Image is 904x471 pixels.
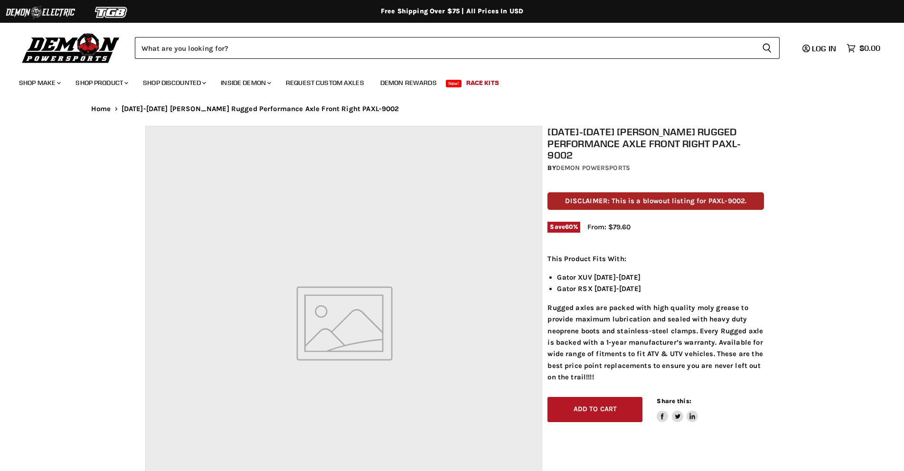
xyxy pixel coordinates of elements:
nav: Breadcrumbs [72,105,832,113]
a: Request Custom Axles [279,73,371,93]
a: Demon Powersports [556,164,630,172]
span: Log in [812,44,836,53]
a: Shop Make [12,73,66,93]
span: 60 [565,223,573,230]
a: Inside Demon [214,73,277,93]
button: Search [754,37,780,59]
div: Free Shipping Over $75 | All Prices In USD [72,7,832,16]
a: $0.00 [842,41,885,55]
span: From: $79.60 [587,223,631,231]
p: This Product Fits With: [547,253,764,264]
a: Race Kits [459,73,506,93]
a: Demon Rewards [373,73,444,93]
form: Product [135,37,780,59]
a: Shop Discounted [136,73,212,93]
span: [DATE]-[DATE] [PERSON_NAME] Rugged Performance Axle Front Right PAXL-9002 [122,105,399,113]
h1: [DATE]-[DATE] [PERSON_NAME] Rugged Performance Axle Front Right PAXL-9002 [547,126,764,161]
span: Add to cart [574,405,617,413]
span: New! [446,80,462,87]
aside: Share this: [657,397,698,422]
li: Gator XUV [DATE]-[DATE] [557,272,764,283]
a: Shop Product [68,73,134,93]
a: Home [91,105,111,113]
button: Add to cart [547,397,642,422]
span: Save % [547,222,580,232]
ul: Main menu [12,69,878,93]
a: Log in [798,44,842,53]
p: DISCLAIMER: This is a blowout listing for PAXL-9002. [547,192,764,210]
div: by [547,163,764,173]
img: TGB Logo 2 [76,3,147,21]
img: Demon Powersports [19,31,123,65]
input: Search [135,37,754,59]
span: Share this: [657,397,691,405]
div: Rugged axles are packed with high quality moly grease to provide maximum lubrication and sealed w... [547,253,764,383]
img: Demon Electric Logo 2 [5,3,76,21]
li: Gator RSX [DATE]-[DATE] [557,283,764,294]
span: $0.00 [859,44,880,53]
